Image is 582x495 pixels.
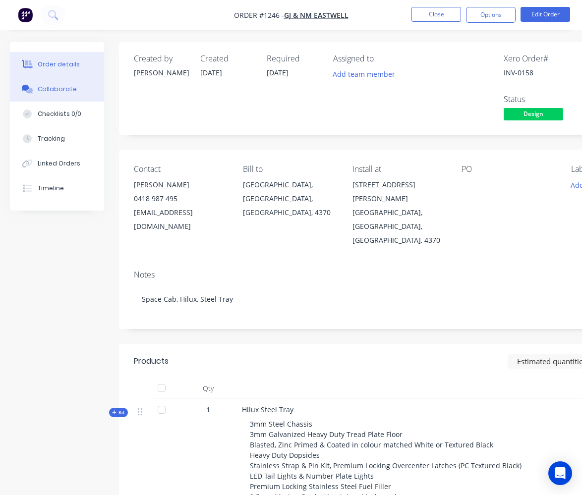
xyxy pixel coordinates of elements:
[267,54,321,63] div: Required
[352,165,446,174] div: Install at
[200,68,222,77] span: [DATE]
[109,408,128,417] button: Kit
[521,7,570,22] button: Edit Order
[38,159,80,168] div: Linked Orders
[134,206,227,233] div: [EMAIL_ADDRESS][DOMAIN_NAME]
[267,68,289,77] span: [DATE]
[10,126,104,151] button: Tracking
[112,409,125,416] span: Kit
[466,7,516,23] button: Options
[284,10,349,20] a: GJ & NM Eastwell
[178,379,238,398] div: Qty
[548,461,572,485] div: Open Intercom Messenger
[504,108,563,123] button: Design
[10,151,104,176] button: Linked Orders
[10,102,104,126] button: Checklists 0/0
[38,110,81,118] div: Checklists 0/0
[504,108,563,120] span: Design
[411,7,461,22] button: Close
[134,178,227,192] div: [PERSON_NAME]
[504,54,578,63] div: Xero Order #
[234,10,284,20] span: Order #1246 -
[243,178,336,220] div: [GEOGRAPHIC_DATA], [GEOGRAPHIC_DATA], [GEOGRAPHIC_DATA], 4370
[134,355,169,367] div: Products
[134,165,227,174] div: Contact
[134,54,188,63] div: Created by
[38,184,64,193] div: Timeline
[134,192,227,206] div: 0418 987 495
[10,52,104,77] button: Order details
[243,165,336,174] div: Bill to
[462,165,555,174] div: PO
[38,60,80,69] div: Order details
[134,67,188,78] div: [PERSON_NAME]
[206,404,210,415] span: 1
[242,405,293,414] span: Hilux Steel Tray
[504,67,578,78] div: INV-0158
[38,85,77,94] div: Collaborate
[352,206,446,247] div: [GEOGRAPHIC_DATA], [GEOGRAPHIC_DATA], [GEOGRAPHIC_DATA], 4370
[38,134,65,143] div: Tracking
[10,176,104,201] button: Timeline
[10,77,104,102] button: Collaborate
[504,95,578,104] div: Status
[333,54,432,63] div: Assigned to
[328,67,401,81] button: Add team member
[333,67,401,81] button: Add team member
[18,7,33,22] img: Factory
[352,178,446,247] div: [STREET_ADDRESS][PERSON_NAME][GEOGRAPHIC_DATA], [GEOGRAPHIC_DATA], [GEOGRAPHIC_DATA], 4370
[200,54,255,63] div: Created
[134,178,227,233] div: [PERSON_NAME]0418 987 495[EMAIL_ADDRESS][DOMAIN_NAME]
[352,178,446,206] div: [STREET_ADDRESS][PERSON_NAME]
